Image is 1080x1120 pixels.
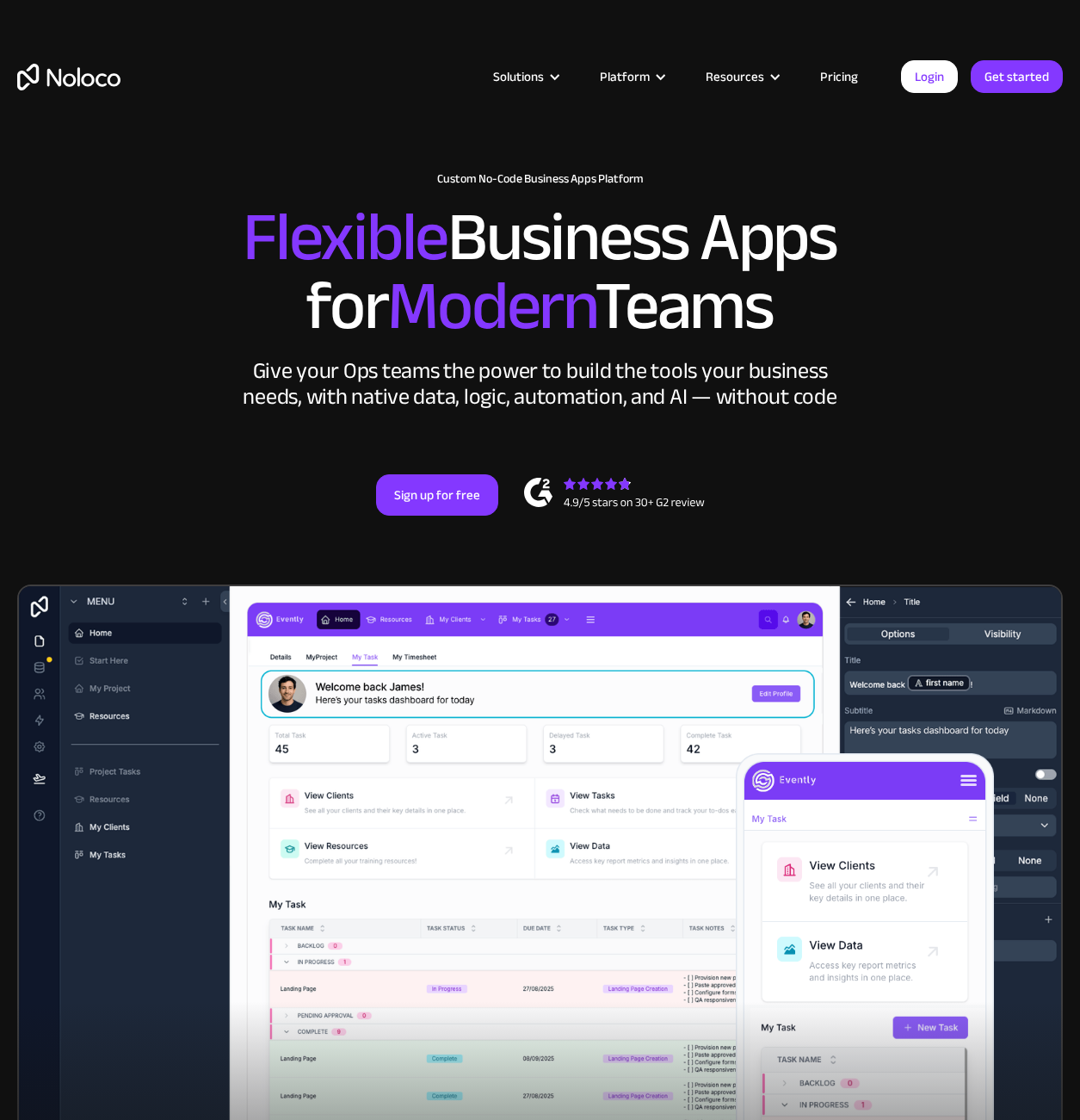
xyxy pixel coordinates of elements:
a: Sign up for free [376,474,498,516]
a: Get started [971,60,1063,93]
div: Resources [684,65,799,88]
a: home [17,64,120,90]
div: Platform [578,65,684,88]
a: Login [901,60,958,93]
span: Flexible [243,173,447,301]
a: Pricing [799,65,879,88]
span: Modern [387,242,595,370]
h2: Business Apps for Teams [17,203,1063,341]
h1: Custom No-Code Business Apps Platform [17,172,1063,186]
div: Platform [600,65,650,88]
div: Solutions [472,65,578,88]
div: Resources [706,65,764,88]
div: Give your Ops teams the power to build the tools your business needs, with native data, logic, au... [239,358,842,410]
div: Solutions [493,65,544,88]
